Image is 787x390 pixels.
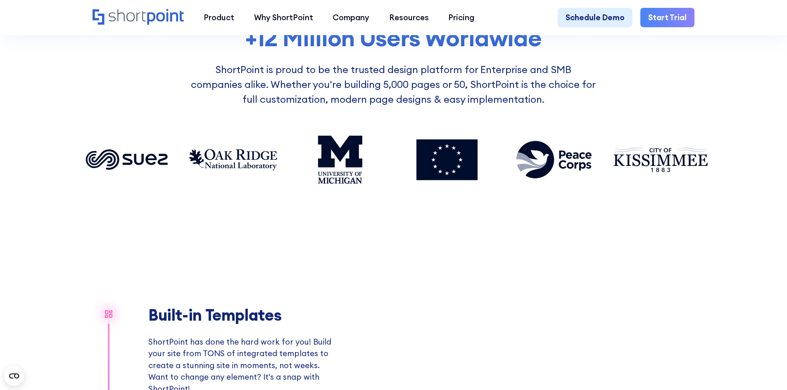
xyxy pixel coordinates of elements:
button: Open CMP widget [4,366,24,386]
div: Pricing [448,12,474,24]
div: Company [333,12,369,24]
h2: Built-in Templates [148,306,333,324]
iframe: Chat Widget [746,350,787,390]
a: Why ShortPoint [244,8,323,28]
a: Home [93,9,184,26]
div: Why ShortPoint [254,12,313,24]
a: Product [194,8,244,28]
a: Company [323,8,379,28]
h2: +12 Million Users Worldwide [79,25,709,51]
a: Resources [379,8,439,28]
a: Schedule Demo [558,8,632,28]
a: Start Trial [640,8,694,28]
div: Resources [389,12,429,24]
p: ShortPoint is proud to be the trusted design platform for Enterprise and SMB companies alike. Whe... [189,62,597,106]
a: Pricing [439,8,485,28]
div: Product [204,12,234,24]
